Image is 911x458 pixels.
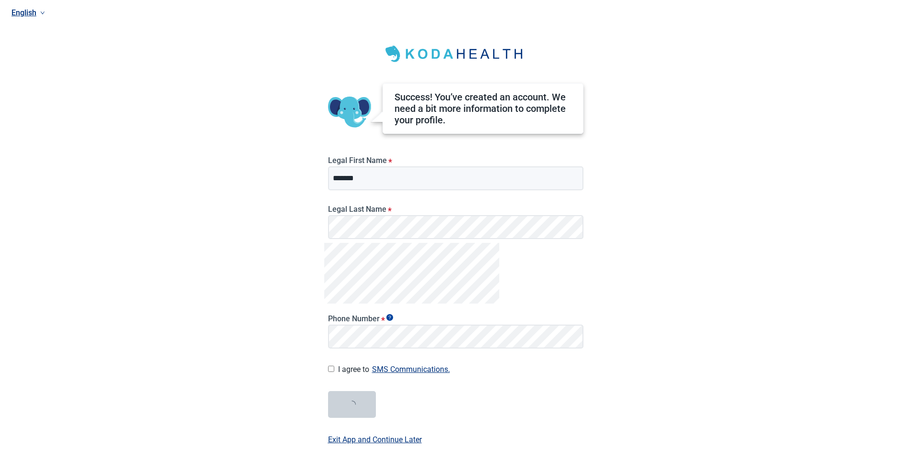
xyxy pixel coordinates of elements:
label: Phone Number [328,314,583,323]
label: I agree to [338,363,583,376]
a: Current language: English [8,5,900,21]
span: Show tooltip [386,314,393,321]
img: Koda Health [379,42,532,66]
label: Legal First Name [328,156,583,165]
button: I agree to [369,363,453,376]
span: down [40,11,45,15]
span: loading [347,400,356,409]
img: Koda Elephant [328,91,371,134]
label: Exit App and Continue Later [328,434,422,446]
div: Success! You’ve created an account. We need a bit more information to complete your profile. [395,91,571,126]
label: Legal Last Name [328,205,583,214]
